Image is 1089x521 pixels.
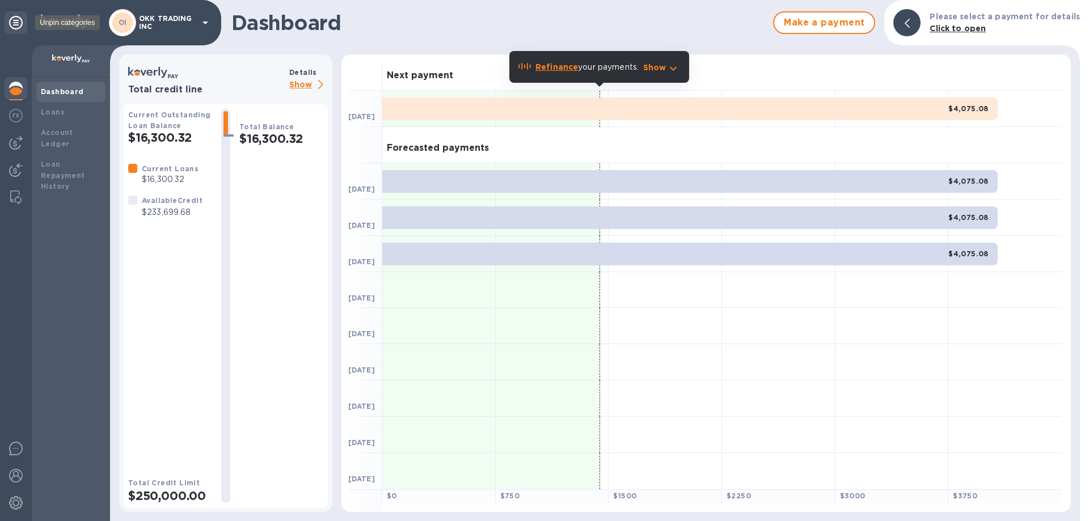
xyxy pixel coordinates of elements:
b: [DATE] [348,438,375,447]
p: Show [289,78,328,92]
h2: $16,300.32 [128,130,212,145]
b: Details [289,68,317,77]
p: Show [643,62,666,73]
b: $ 0 [387,492,397,500]
b: $4,075.08 [948,104,989,113]
b: [DATE] [348,366,375,374]
b: Account Ledger [41,128,73,148]
p: OKK TRADING INC [139,15,196,31]
b: [DATE] [348,402,375,410]
h3: Total credit line [128,84,285,95]
img: Logo [41,15,88,28]
p: $16,300.32 [142,173,199,185]
b: Current Outstanding Loan Balance [128,111,211,130]
b: $ 750 [500,492,520,500]
p: $233,699.68 [142,206,202,218]
b: [DATE] [348,221,375,230]
b: [DATE] [348,185,375,193]
b: [DATE] [348,475,375,483]
b: $4,075.08 [948,213,989,222]
b: Total Balance [239,122,294,131]
b: [DATE] [348,257,375,266]
b: $ 1500 [613,492,636,500]
b: [DATE] [348,329,375,338]
h3: Forecasted payments [387,143,489,154]
button: Make a payment [773,11,875,34]
b: $ 3750 [953,492,977,500]
b: Current Loans [142,164,199,173]
h3: Next payment [387,70,453,81]
b: $ 2250 [727,492,751,500]
h1: Dashboard [231,11,767,35]
b: Click to open [930,24,986,33]
b: Loan Repayment History [41,160,85,191]
b: [DATE] [348,294,375,302]
b: Please select a payment for details [930,12,1080,21]
b: $ 3000 [840,492,866,500]
b: Dashboard [41,87,84,96]
b: $4,075.08 [948,177,989,185]
h2: $16,300.32 [239,132,323,146]
b: Total Credit Limit [128,478,200,487]
b: Refinance [535,62,578,71]
p: your payments. [535,61,639,73]
button: Show [643,62,680,73]
h2: $250,000.00 [128,489,212,503]
img: Foreign exchange [9,109,23,122]
b: Available Credit [142,196,202,205]
b: Loans [41,108,65,116]
b: [DATE] [348,112,375,121]
span: Make a payment [783,16,865,29]
b: $4,075.08 [948,249,989,258]
b: OI [119,18,127,27]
